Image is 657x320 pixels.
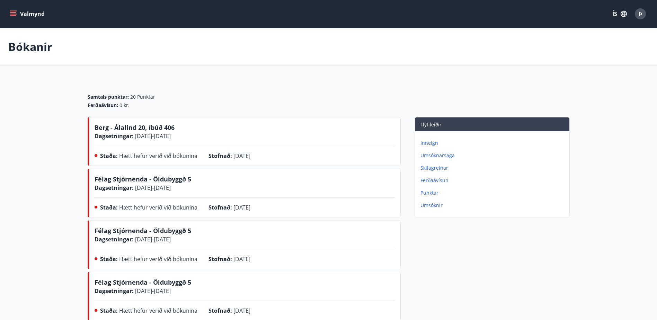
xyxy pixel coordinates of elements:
span: Hætt hefur verið við bókunina [119,255,197,263]
p: Inneign [420,140,567,146]
span: [DATE] [233,255,250,263]
span: Samtals punktar : [88,94,129,100]
span: [DATE] - [DATE] [134,184,171,192]
p: Umsóknarsaga [420,152,567,159]
span: Ferðaávísun : [88,102,118,109]
span: Berg - Álalind 20, íbúð 406 [95,123,175,132]
span: Staða : [100,204,118,211]
span: Félag Stjórnenda - Öldubyggð 5 [95,226,191,235]
span: Félag Stjórnenda - Öldubyggð 5 [95,278,191,286]
span: [DATE] [233,307,250,314]
span: 20 Punktar [130,94,155,100]
span: Þ [639,10,642,18]
p: Skilagreinar [420,165,567,171]
span: Dagsetningar : [95,235,134,243]
span: [DATE] [233,204,250,211]
span: Stofnað : [208,152,232,160]
span: Hætt hefur verið við bókunina [119,204,197,211]
span: Félag Stjórnenda - Öldubyggð 5 [95,175,191,183]
span: Hætt hefur verið við bókunina [119,307,197,314]
p: Umsóknir [420,202,567,209]
span: Staða : [100,255,118,263]
span: [DATE] - [DATE] [134,235,171,243]
span: Hætt hefur verið við bókunina [119,152,197,160]
span: [DATE] - [DATE] [134,132,171,140]
span: Dagsetningar : [95,287,134,295]
span: Stofnað : [208,255,232,263]
span: Staða : [100,307,118,314]
p: Ferðaávísun [420,177,567,184]
span: Flýtileiðir [420,121,442,128]
button: Þ [632,6,649,22]
button: menu [8,8,47,20]
span: Staða : [100,152,118,160]
span: Stofnað : [208,307,232,314]
button: ÍS [609,8,631,20]
p: Bókanir [8,39,52,54]
span: 0 kr. [119,102,130,109]
span: Stofnað : [208,204,232,211]
span: [DATE] - [DATE] [134,287,171,295]
span: Dagsetningar : [95,132,134,140]
span: [DATE] [233,152,250,160]
span: Dagsetningar : [95,184,134,192]
p: Punktar [420,189,567,196]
